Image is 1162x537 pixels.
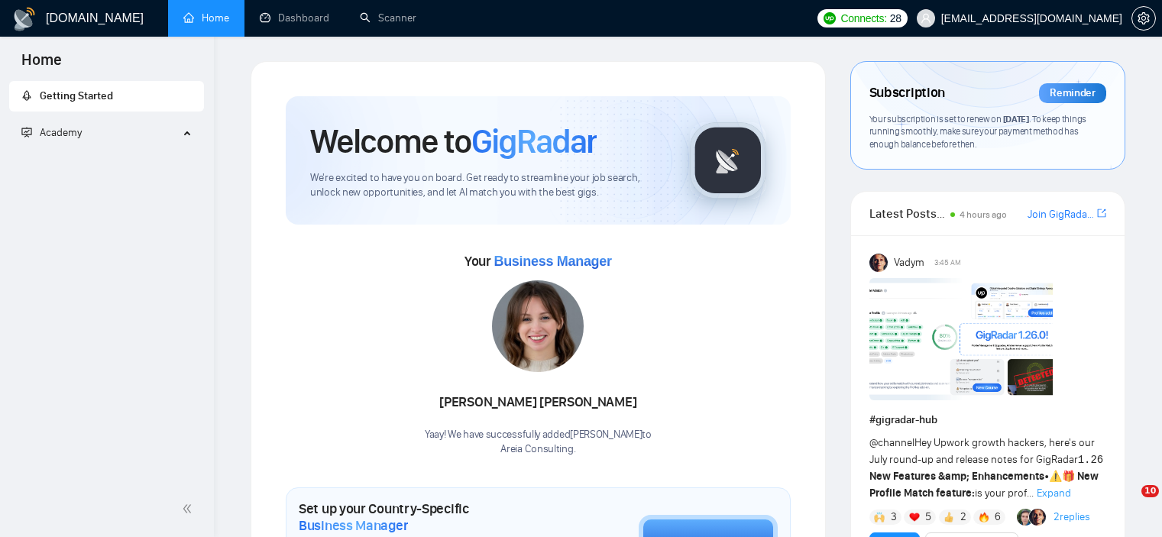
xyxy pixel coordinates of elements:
[869,254,888,272] img: Vadym
[869,204,946,223] span: Latest Posts from the GigRadar Community
[471,121,597,162] span: GigRadar
[1003,113,1029,125] span: [DATE]
[260,11,329,24] a: dashboardDashboard
[1028,206,1094,223] a: Join GigRadar Slack Community
[464,253,612,270] span: Your
[425,428,652,457] div: Yaay! We have successfully added [PERSON_NAME] to
[1097,206,1106,221] a: export
[1131,12,1156,24] a: setting
[494,254,611,269] span: Business Manager
[1110,485,1147,522] iframe: Intercom live chat
[1131,6,1156,31] button: setting
[995,510,1001,525] span: 6
[925,510,931,525] span: 5
[310,121,597,162] h1: Welcome to
[690,122,766,199] img: gigradar-logo.png
[21,90,32,101] span: rocket
[425,390,652,416] div: [PERSON_NAME] [PERSON_NAME]
[869,278,1053,400] img: F09AC4U7ATU-image.png
[492,280,584,372] img: 1717012279191-83.jpg
[182,501,197,516] span: double-left
[944,512,954,522] img: 👍
[1039,83,1106,103] div: Reminder
[874,512,885,522] img: 🙌
[1141,485,1159,497] span: 10
[183,11,229,24] a: homeHome
[824,12,836,24] img: upwork-logo.png
[909,512,920,522] img: ❤️
[890,10,901,27] span: 28
[979,512,989,522] img: 🔥
[894,254,924,271] span: Vadym
[960,510,966,525] span: 2
[869,113,1086,150] span: Your subscription is set to renew on . To keep things running smoothly, make sure your payment me...
[9,49,74,81] span: Home
[960,209,1007,220] span: 4 hours ago
[934,256,961,270] span: 3:45 AM
[891,510,897,525] span: 3
[299,500,562,534] h1: Set up your Country-Specific
[360,11,416,24] a: searchScanner
[921,13,931,24] span: user
[21,127,32,137] span: fund-projection-screen
[40,126,82,139] span: Academy
[9,81,204,112] li: Getting Started
[12,7,37,31] img: logo
[299,517,408,534] span: Business Manager
[1054,510,1090,525] a: 2replies
[840,10,886,27] span: Connects:
[1132,12,1155,24] span: setting
[1017,509,1034,526] img: Alex B
[1097,207,1106,219] span: export
[40,89,113,102] span: Getting Started
[310,171,665,200] span: We're excited to have you on board. Get ready to streamline your job search, unlock new opportuni...
[425,442,652,457] p: Areia Consulting .
[869,80,945,106] span: Subscription
[21,126,82,139] span: Academy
